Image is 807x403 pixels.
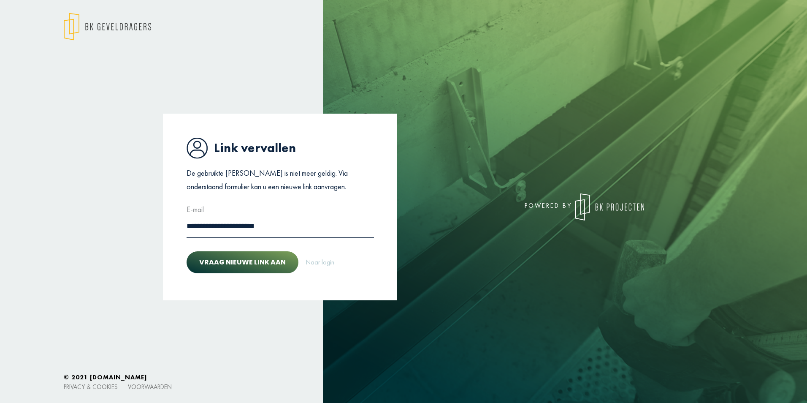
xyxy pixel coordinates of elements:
img: icon [187,137,208,159]
p: De gebruikte [PERSON_NAME] is niet meer geldig. Via onderstaand formulier kan u een nieuwe link a... [187,166,374,194]
a: Privacy & cookies [64,383,118,391]
button: Vraag nieuwe link aan [187,251,298,273]
a: Voorwaarden [128,383,172,391]
a: Naar login [305,257,335,268]
h6: © 2021 [DOMAIN_NAME] [64,373,743,381]
img: logo [575,193,644,221]
img: logo [64,13,151,41]
h1: Link vervallen [187,137,374,159]
label: E-mail [187,203,204,216]
div: powered by [410,193,644,221]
